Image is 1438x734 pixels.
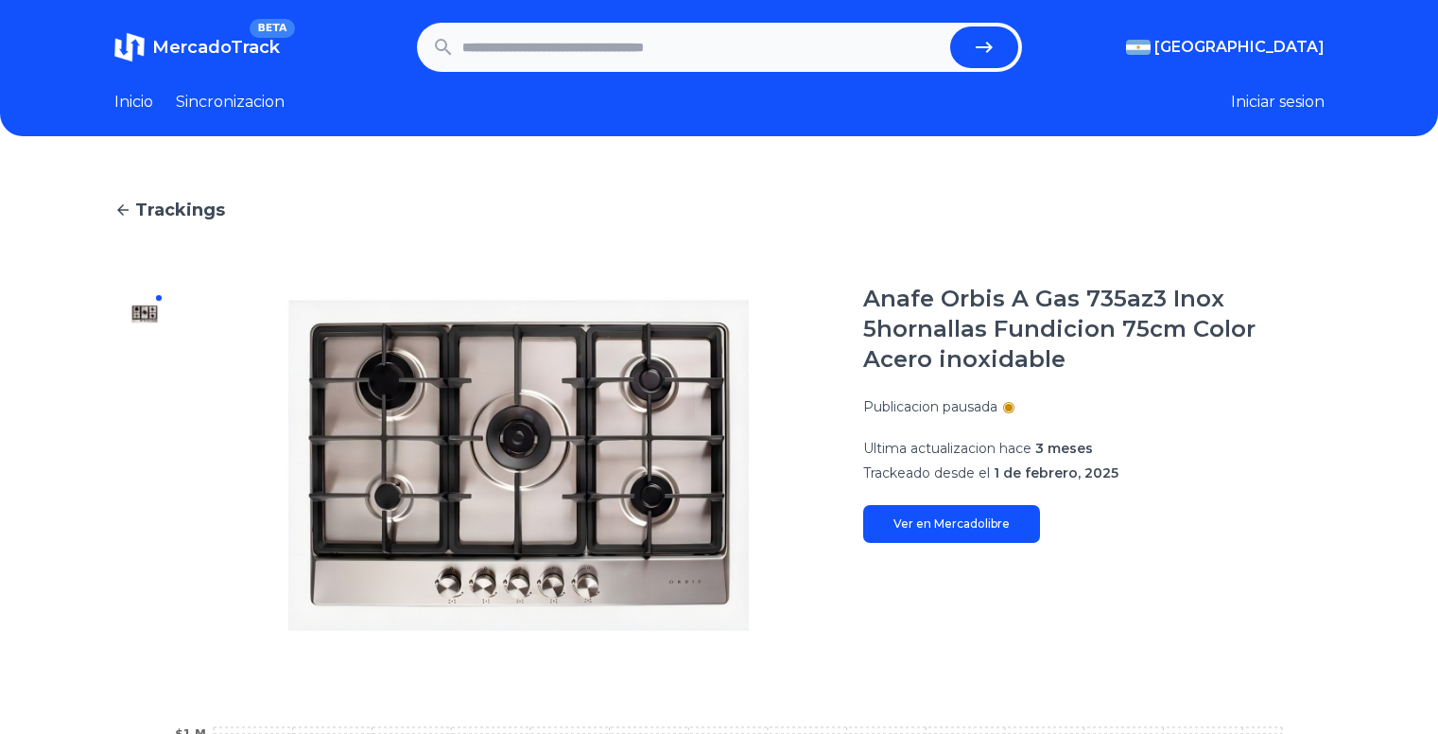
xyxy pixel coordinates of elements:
[863,440,1031,457] span: Ultima actualizacion hace
[130,299,160,329] img: Anafe Orbis A Gas 735az3 Inox 5hornallas Fundicion 75cm Color Acero inoxidable
[114,32,145,62] img: MercadoTrack
[863,397,997,416] p: Publicacion pausada
[863,464,990,481] span: Trackeado desde el
[1126,36,1325,59] button: [GEOGRAPHIC_DATA]
[130,602,160,632] img: Anafe Orbis A Gas 735az3 Inox 5hornallas Fundicion 75cm Color Acero inoxidable
[130,420,160,450] img: Anafe Orbis A Gas 735az3 Inox 5hornallas Fundicion 75cm Color Acero inoxidable
[114,197,1325,223] a: Trackings
[1231,91,1325,114] button: Iniciar sesion
[863,284,1325,375] h1: Anafe Orbis A Gas 735az3 Inox 5hornallas Fundicion 75cm Color Acero inoxidable
[135,197,225,223] span: Trackings
[114,91,153,114] a: Inicio
[994,464,1118,481] span: 1 de febrero, 2025
[250,19,294,38] span: BETA
[130,541,160,571] img: Anafe Orbis A Gas 735az3 Inox 5hornallas Fundicion 75cm Color Acero inoxidable
[114,32,280,62] a: MercadoTrackBETA
[130,359,160,390] img: Anafe Orbis A Gas 735az3 Inox 5hornallas Fundicion 75cm Color Acero inoxidable
[1035,440,1093,457] span: 3 meses
[152,37,280,58] span: MercadoTrack
[176,91,285,114] a: Sincronizacion
[213,284,825,647] img: Anafe Orbis A Gas 735az3 Inox 5hornallas Fundicion 75cm Color Acero inoxidable
[130,481,160,511] img: Anafe Orbis A Gas 735az3 Inox 5hornallas Fundicion 75cm Color Acero inoxidable
[863,505,1040,543] a: Ver en Mercadolibre
[1154,36,1325,59] span: [GEOGRAPHIC_DATA]
[1126,40,1151,55] img: Argentina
